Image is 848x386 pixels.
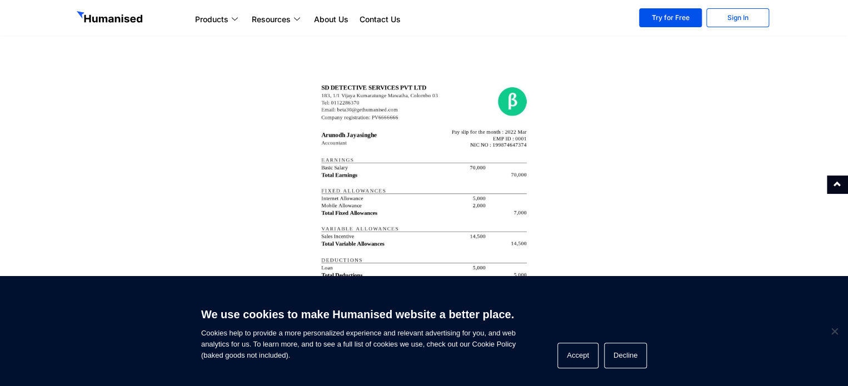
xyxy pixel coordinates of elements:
[201,307,516,322] h6: We use cookies to make Humanised website a better place.
[639,8,702,27] a: Try for Free
[706,8,769,27] a: Sign In
[829,325,840,337] span: Decline
[201,301,516,361] span: Cookies help to provide a more personalized experience and relevant advertising for you, and web ...
[77,11,144,26] img: GetHumanised Logo
[354,13,406,26] a: Contact Us
[308,13,354,26] a: About Us
[246,13,308,26] a: Resources
[557,343,598,368] button: Accept
[604,343,647,368] button: Decline
[189,13,246,26] a: Products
